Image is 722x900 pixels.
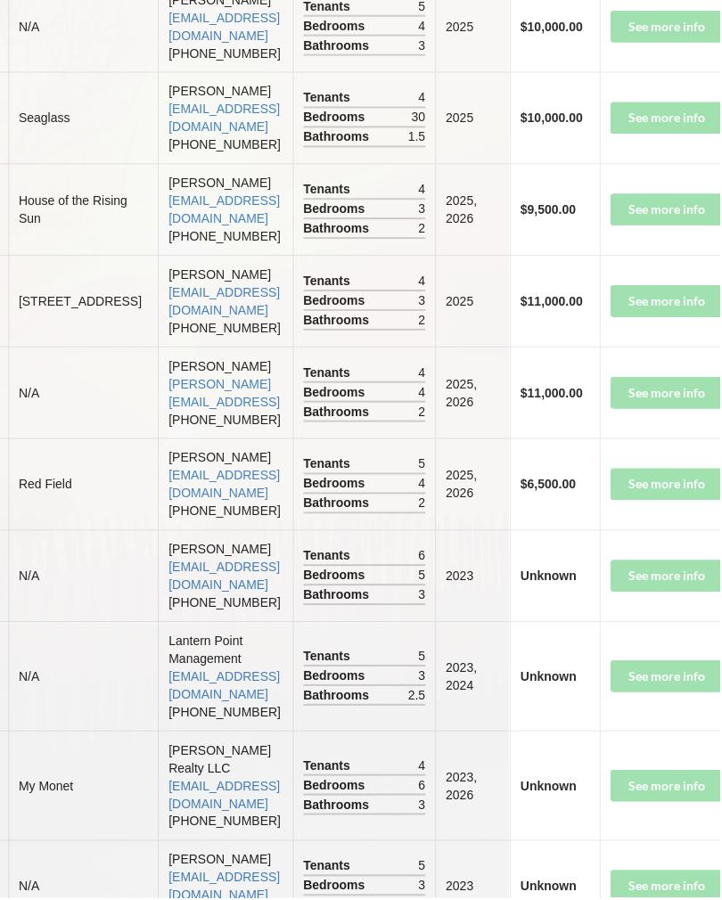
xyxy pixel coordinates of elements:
span: 3 [420,587,427,605]
a: [EMAIL_ADDRESS][DOMAIN_NAME] [169,470,281,502]
b: $11,000.00 [522,387,585,401]
span: 3 [420,37,427,54]
a: [PERSON_NAME][EMAIL_ADDRESS] [169,378,281,410]
span: 3 [420,879,427,896]
span: 3 [420,798,427,815]
span: 5 [420,568,427,585]
span: 4 [420,273,427,290]
span: Bedrooms [305,476,371,494]
span: 4 [420,758,427,776]
span: 5 [420,456,427,474]
span: Bathrooms [305,128,375,146]
span: Bathrooms [305,37,375,54]
td: N/A [9,623,160,732]
span: Bedrooms [305,879,371,896]
td: [PERSON_NAME] [PHONE_NUMBER] [159,72,293,164]
span: Bathrooms [305,587,375,605]
td: Lantern Point Management [PHONE_NUMBER] [159,623,293,732]
span: Tenants [305,89,357,107]
a: [EMAIL_ADDRESS][DOMAIN_NAME] [169,11,281,43]
b: $10,000.00 [522,111,585,126]
b: $10,000.00 [522,20,585,34]
span: Bedrooms [305,668,371,686]
b: $11,000.00 [522,295,585,309]
span: Bedrooms [305,778,371,796]
span: 30 [413,109,427,127]
span: Tenants [305,364,357,382]
a: [EMAIL_ADDRESS][DOMAIN_NAME] [169,561,281,593]
span: Tenants [305,548,357,566]
span: Tenants [305,758,357,776]
span: Bathrooms [305,404,375,421]
td: 2023, 2026 [437,732,512,842]
span: 3 [420,292,427,310]
td: [PERSON_NAME] [PHONE_NUMBER] [159,439,293,531]
td: 2023, 2024 [437,623,512,732]
span: 2.5 [409,688,426,706]
span: Tenants [305,181,357,199]
a: [EMAIL_ADDRESS][DOMAIN_NAME] [169,286,281,318]
td: [STREET_ADDRESS] [9,256,160,348]
span: Bathrooms [305,312,375,330]
span: 5 [420,859,427,877]
span: 4 [420,384,427,402]
span: Bedrooms [305,292,371,310]
span: Tenants [305,456,357,474]
td: [PERSON_NAME] [PHONE_NUMBER] [159,256,293,348]
b: Unknown [522,671,578,685]
td: Red Field [9,439,160,531]
td: [PERSON_NAME] [PHONE_NUMBER] [159,348,293,439]
td: Seaglass [9,72,160,164]
td: 2025, 2026 [437,439,512,531]
span: Tenants [305,273,357,290]
td: [PERSON_NAME] Realty LLC [PHONE_NUMBER] [159,732,293,842]
span: 5 [420,649,427,667]
span: 6 [420,778,427,796]
td: N/A [9,531,160,623]
span: 2 [420,220,427,238]
span: Bedrooms [305,17,371,35]
td: 2025, 2026 [437,164,512,256]
span: 2 [420,312,427,330]
span: Bathrooms [305,798,375,815]
span: 4 [420,89,427,107]
b: Unknown [522,881,578,896]
span: Tenants [305,859,357,877]
a: [EMAIL_ADDRESS][DOMAIN_NAME] [169,194,281,226]
a: [EMAIL_ADDRESS][DOMAIN_NAME] [169,671,281,703]
td: [PERSON_NAME] [PHONE_NUMBER] [159,164,293,256]
b: Unknown [522,781,578,795]
td: 2025 [437,256,512,348]
td: 2023 [437,531,512,623]
td: 2025, 2026 [437,348,512,439]
td: House of the Rising Sun [9,164,160,256]
b: $6,500.00 [522,479,578,493]
span: 4 [420,17,427,35]
td: N/A [9,348,160,439]
span: Bedrooms [305,200,371,218]
td: [PERSON_NAME] [PHONE_NUMBER] [159,531,293,623]
span: Bedrooms [305,384,371,402]
span: Bathrooms [305,220,375,238]
span: 4 [420,476,427,494]
span: 3 [420,668,427,686]
b: $9,500.00 [522,203,578,217]
span: 2 [420,495,427,513]
span: Tenants [305,649,357,667]
span: 2 [420,404,427,421]
span: Bedrooms [305,568,371,585]
b: Unknown [522,570,578,585]
span: Bathrooms [305,688,375,706]
span: 3 [420,200,427,218]
span: Bathrooms [305,495,375,513]
td: My Monet [9,732,160,842]
span: 6 [420,548,427,566]
a: [EMAIL_ADDRESS][DOMAIN_NAME] [169,102,281,135]
td: 2025 [437,72,512,164]
span: Bedrooms [305,109,371,127]
span: 4 [420,364,427,382]
span: 1.5 [409,128,426,146]
span: 4 [420,181,427,199]
a: [EMAIL_ADDRESS][DOMAIN_NAME] [169,781,281,813]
